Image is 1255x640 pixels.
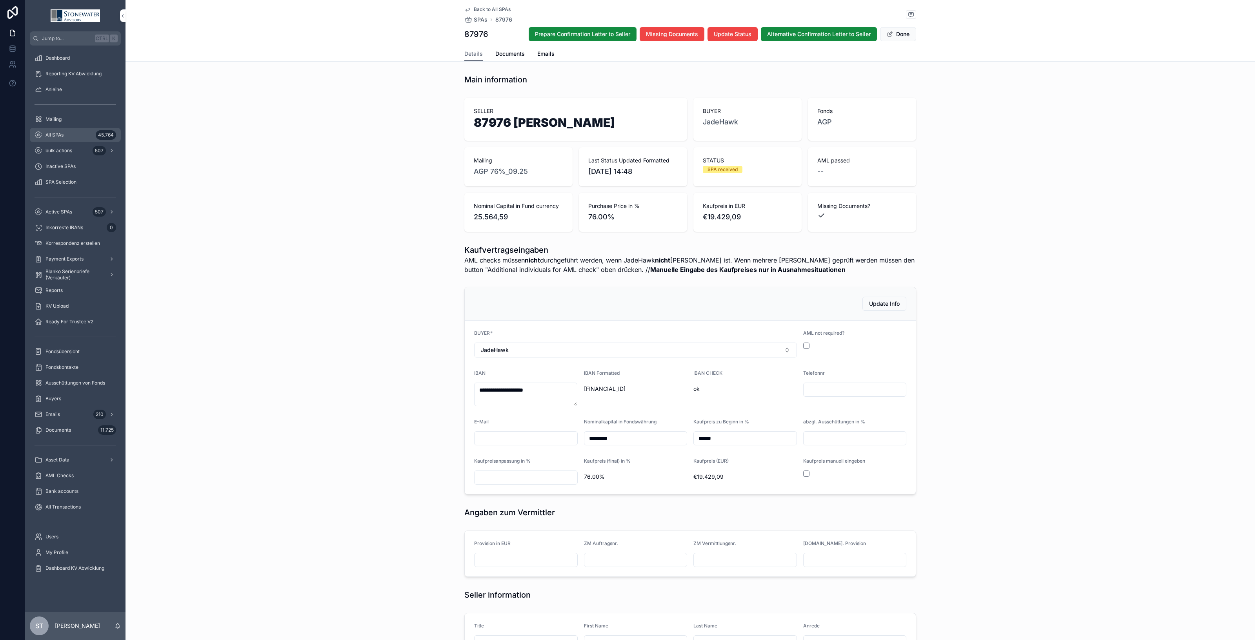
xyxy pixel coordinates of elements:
a: Ready For Trustee V2 [30,315,121,329]
a: Reports [30,283,121,297]
span: IBAN CHECK [693,370,722,376]
a: 87976 [495,16,512,24]
button: Prepare Confirmation Letter to Seller [529,27,637,41]
a: AGP [817,117,832,128]
span: K [111,35,117,42]
span: Users [45,534,58,540]
p: [PERSON_NAME] [55,622,100,630]
span: First Name [584,623,608,629]
span: Fonds [817,107,907,115]
span: BUYER [474,330,490,336]
a: Payment Exports [30,252,121,266]
a: Details [464,47,483,62]
a: Inkorrekte IBANs0 [30,221,121,235]
span: Kaufpreis manuell eingeben [803,458,865,464]
img: App logo [51,9,100,22]
span: IBAN Formatted [584,370,620,376]
span: BUYER [703,107,792,115]
span: Last Name [693,623,717,629]
span: Emails [537,50,555,58]
span: Missing Documents [646,30,698,38]
span: Kaufpreis (final) in % [584,458,631,464]
span: AML Checks [45,472,74,479]
span: Details [464,50,483,58]
button: Done [880,27,916,41]
span: Back to All SPAs [474,6,511,13]
a: Active SPAs507 [30,205,121,219]
span: Documents [495,50,525,58]
span: E-Mail [474,419,489,425]
div: 0 [107,223,116,232]
span: Nominal Capital in Fund currency [474,202,563,210]
button: Update Status [708,27,758,41]
strong: Manuelle Eingabe des Kaufpreises nur in Ausnahmesituationen [650,266,846,274]
span: All SPAs [45,132,64,138]
button: Jump to...CtrlK [30,31,121,46]
span: Payment Exports [45,256,84,262]
span: KV Upload [45,303,69,309]
button: Missing Documents [640,27,704,41]
span: -- [817,166,824,177]
span: Nominalkapital in Fondswährung [584,419,657,425]
a: Users [30,530,121,544]
div: 210 [93,410,106,419]
div: 45.764 [96,130,116,140]
a: Dashboard [30,51,121,65]
span: abzgl. Ausschüttungen in % [803,419,865,425]
span: JadeHawk [481,346,509,354]
a: bulk actions507 [30,144,121,158]
span: Kaufpreis (EUR) [693,458,729,464]
span: Update Info [869,300,900,308]
span: Buyers [45,396,61,402]
h1: 87976 [464,29,488,40]
a: Emails [537,47,555,62]
span: SPAs [474,16,487,24]
span: 76.00% [588,212,678,222]
span: Reports [45,287,63,294]
span: Dashboard [45,55,70,61]
div: scrollable content [25,46,125,585]
span: Kaufpreis zu Beginn in % [693,419,749,425]
span: Kaufpreis in EUR [703,202,792,210]
a: Emails210 [30,407,121,421]
a: Dashboard KV Abwicklung [30,561,121,575]
span: Bank accounts [45,488,78,494]
span: 76.00% [584,473,688,481]
span: AML passed [817,157,907,164]
a: Buyers [30,392,121,406]
a: All SPAs45.764 [30,128,121,142]
span: My Profile [45,549,68,556]
span: Fondsübersicht [45,348,80,355]
a: Blanko Serienbriefe (Verkäufer) [30,268,121,282]
a: Fondsübersicht [30,345,121,359]
span: €19.429,09 [703,212,792,222]
a: JadeHawk [703,117,738,128]
a: SPAs [464,16,487,24]
span: SELLER [474,107,678,115]
span: Purchase Price in % [588,202,678,210]
span: Prepare Confirmation Letter to Seller [535,30,630,38]
span: Korrespondenz erstellen [45,240,100,246]
a: AML Checks [30,469,121,483]
button: Update Info [862,297,906,311]
span: Active SPAs [45,209,72,215]
span: Alternative Confirmation Letter to Seller [767,30,871,38]
span: STATUS [703,157,792,164]
span: Kaufpreisanpassung in % [474,458,531,464]
span: Dashboard KV Abwicklung [45,565,104,571]
span: Reporting KV Abwicklung [45,71,102,77]
span: Provision in EUR [474,540,511,546]
a: Documents11.725 [30,423,121,437]
a: Documents [495,47,525,62]
span: bulk actions [45,148,72,154]
span: Jump to... [42,35,92,42]
span: Asset Data [45,457,69,463]
span: Blanko Serienbriefe (Verkäufer) [45,268,103,281]
div: 507 [93,146,106,155]
span: Update Status [714,30,751,38]
div: 507 [93,207,106,217]
a: KV Upload [30,299,121,313]
a: All Transactions [30,500,121,514]
div: 11.725 [98,425,116,435]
